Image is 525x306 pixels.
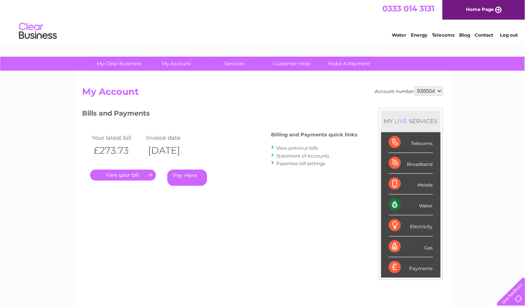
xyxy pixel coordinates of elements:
div: Telecoms [389,132,433,153]
h2: My Account [83,87,443,101]
div: Clear Business is a trading name of Verastar Limited (registered in [GEOGRAPHIC_DATA] No. 3667643... [84,4,442,37]
a: Water [392,32,406,38]
a: View previous bills [277,145,318,151]
a: Make A Payment [318,57,380,71]
td: Your latest bill [90,133,145,143]
a: Statement of Accounts [277,153,330,159]
a: Services [203,57,265,71]
a: Customer Help [260,57,323,71]
a: Log out [500,32,518,38]
h4: Billing and Payments quick links [271,132,358,138]
a: Pay Here [167,170,207,186]
a: My Clear Business [88,57,150,71]
th: £273.73 [90,143,145,158]
div: Mobile [389,174,433,195]
a: 0333 014 3131 [382,4,435,13]
div: Water [389,195,433,215]
div: Gas [389,236,433,257]
th: [DATE] [144,143,199,158]
a: Energy [411,32,427,38]
div: Electricity [389,215,433,236]
a: Contact [475,32,493,38]
div: Broadband [389,153,433,174]
div: MY SERVICES [381,110,441,132]
div: LIVE [393,117,409,125]
a: My Account [145,57,208,71]
div: Account number [375,87,443,96]
a: . [90,170,156,181]
a: Paperless bill settings [277,161,326,166]
div: Payments [389,257,433,278]
td: Invoice date [144,133,199,143]
h3: Bills and Payments [83,108,358,121]
a: Telecoms [432,32,455,38]
a: Blog [459,32,470,38]
img: logo.png [19,20,57,43]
